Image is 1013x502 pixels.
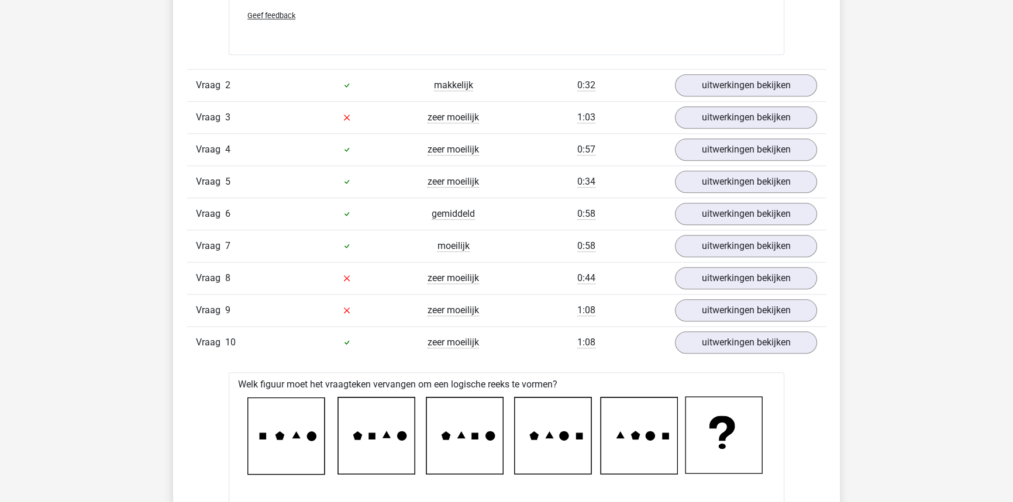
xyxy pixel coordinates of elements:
span: 2 [225,79,230,91]
a: uitwerkingen bekijken [675,203,817,225]
span: zeer moeilijk [428,112,479,123]
span: 9 [225,304,230,316]
a: uitwerkingen bekijken [675,235,817,257]
span: makkelijk [434,79,473,91]
span: Vraag [196,175,225,189]
a: uitwerkingen bekijken [675,106,817,129]
a: uitwerkingen bekijken [675,171,817,193]
span: 7 [225,240,230,251]
span: zeer moeilijk [428,176,479,188]
span: zeer moeilijk [428,304,479,316]
span: zeer moeilijk [428,144,479,155]
span: Geef feedback [247,11,295,20]
a: uitwerkingen bekijken [675,139,817,161]
span: 5 [225,176,230,187]
span: Vraag [196,110,225,124]
span: 1:08 [577,337,595,348]
span: Vraag [196,207,225,221]
span: 0:58 [577,208,595,220]
span: 0:58 [577,240,595,252]
span: 4 [225,144,230,155]
a: uitwerkingen bekijken [675,74,817,96]
span: Vraag [196,271,225,285]
span: Vraag [196,303,225,317]
a: uitwerkingen bekijken [675,299,817,321]
span: 10 [225,337,236,348]
span: zeer moeilijk [428,272,479,284]
span: 0:44 [577,272,595,284]
span: 0:34 [577,176,595,188]
span: Vraag [196,239,225,253]
span: Vraag [196,78,225,92]
span: Vraag [196,143,225,157]
span: Vraag [196,335,225,349]
span: zeer moeilijk [428,337,479,348]
span: gemiddeld [432,208,475,220]
span: 3 [225,112,230,123]
span: 6 [225,208,230,219]
span: 0:57 [577,144,595,155]
span: 8 [225,272,230,283]
span: moeilijk [437,240,470,252]
span: 1:08 [577,304,595,316]
span: 1:03 [577,112,595,123]
span: 0:32 [577,79,595,91]
a: uitwerkingen bekijken [675,267,817,289]
a: uitwerkingen bekijken [675,331,817,354]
